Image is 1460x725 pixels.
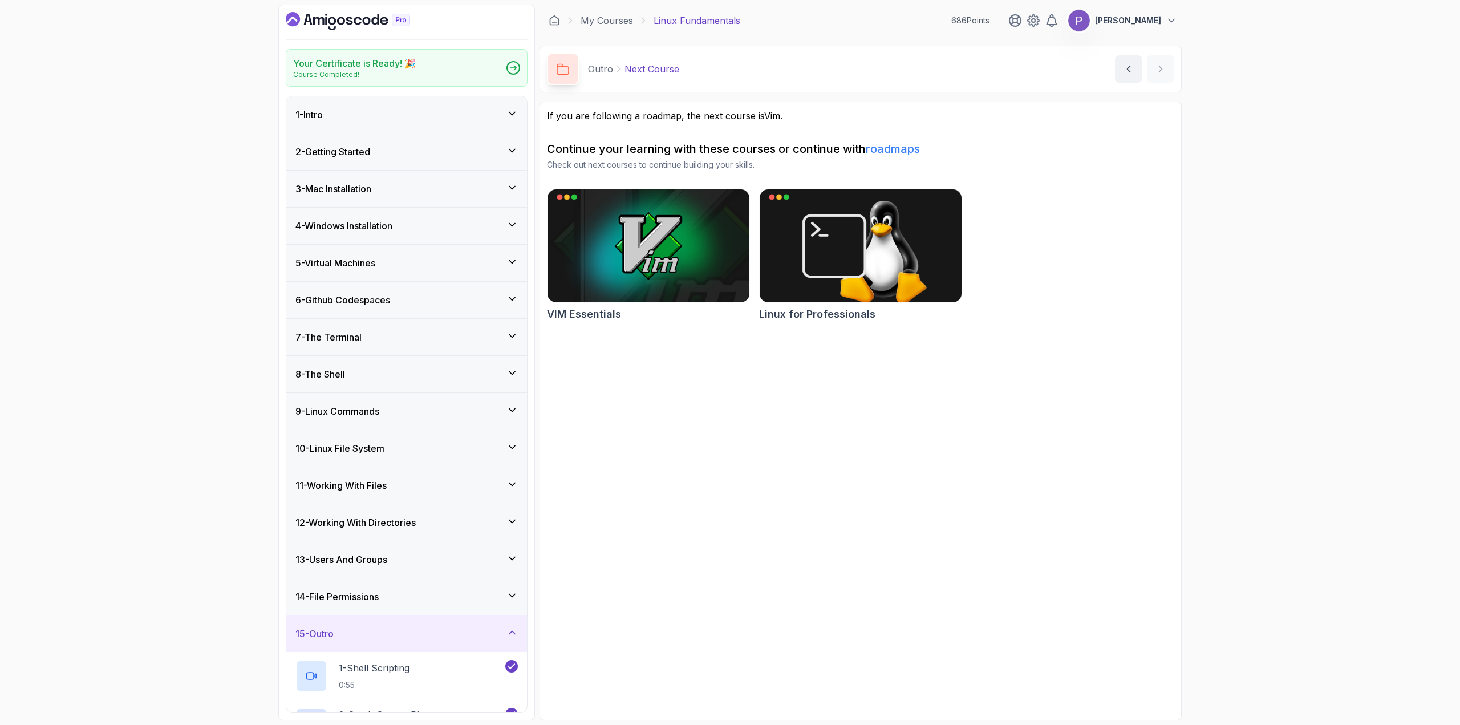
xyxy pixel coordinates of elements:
[951,15,989,26] p: 686 Points
[293,70,416,79] p: Course Completed!
[760,189,962,302] img: Linux for Professionals card
[547,189,750,322] a: VIM Essentials cardVIM Essentials
[295,293,390,307] h3: 6 - Github Codespaces
[339,661,409,675] p: 1 - Shell Scripting
[1147,55,1174,83] button: next content
[295,404,379,418] h3: 9 - Linux Commands
[547,159,1174,171] p: Check out next courses to continue building your skills.
[286,319,527,355] button: 7-The Terminal
[547,306,621,322] h2: VIM Essentials
[286,467,527,504] button: 11-Working With Files
[286,171,527,207] button: 3-Mac Installation
[339,679,409,691] p: 0:55
[866,142,920,156] a: roadmaps
[286,541,527,578] button: 13-Users And Groups
[295,553,387,566] h3: 13 - Users And Groups
[286,615,527,652] button: 15-Outro
[286,96,527,133] button: 1-Intro
[654,14,740,27] p: Linux Fundamentals
[295,660,518,692] button: 1-Shell Scripting0:55
[624,62,679,76] p: Next Course
[286,245,527,281] button: 5-Virtual Machines
[547,189,749,302] img: VIM Essentials card
[547,141,1174,157] h2: Continue your learning with these courses or continue with
[286,12,436,30] a: Dashboard
[1115,55,1142,83] button: previous content
[581,14,633,27] a: My Courses
[295,590,379,604] h3: 14 - File Permissions
[759,306,875,322] h2: Linux for Professionals
[1095,15,1161,26] p: [PERSON_NAME]
[339,708,447,722] p: 2 - Crash Course Diagram
[286,430,527,467] button: 10-Linux File System
[295,479,387,492] h3: 11 - Working With Files
[295,182,371,196] h3: 3 - Mac Installation
[295,219,392,233] h3: 4 - Windows Installation
[764,110,780,121] a: Vim
[295,108,323,121] h3: 1 - Intro
[295,442,384,455] h3: 10 - Linux File System
[295,145,370,159] h3: 2 - Getting Started
[295,627,334,641] h3: 15 - Outro
[286,208,527,244] button: 4-Windows Installation
[295,367,345,381] h3: 8 - The Shell
[759,189,962,322] a: Linux for Professionals cardLinux for Professionals
[286,49,528,87] a: Your Certificate is Ready! 🎉Course Completed!
[293,56,416,70] h2: Your Certificate is Ready! 🎉
[286,133,527,170] button: 2-Getting Started
[1068,10,1090,31] img: user profile image
[295,330,362,344] h3: 7 - The Terminal
[547,109,1174,123] p: If you are following a roadmap, the next course is .
[295,256,375,270] h3: 5 - Virtual Machines
[286,356,527,392] button: 8-The Shell
[286,578,527,615] button: 14-File Permissions
[286,504,527,541] button: 12-Working With Directories
[286,282,527,318] button: 6-Github Codespaces
[549,15,560,26] a: Dashboard
[588,62,613,76] p: Outro
[295,516,416,529] h3: 12 - Working With Directories
[286,393,527,430] button: 9-Linux Commands
[1068,9,1177,32] button: user profile image[PERSON_NAME]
